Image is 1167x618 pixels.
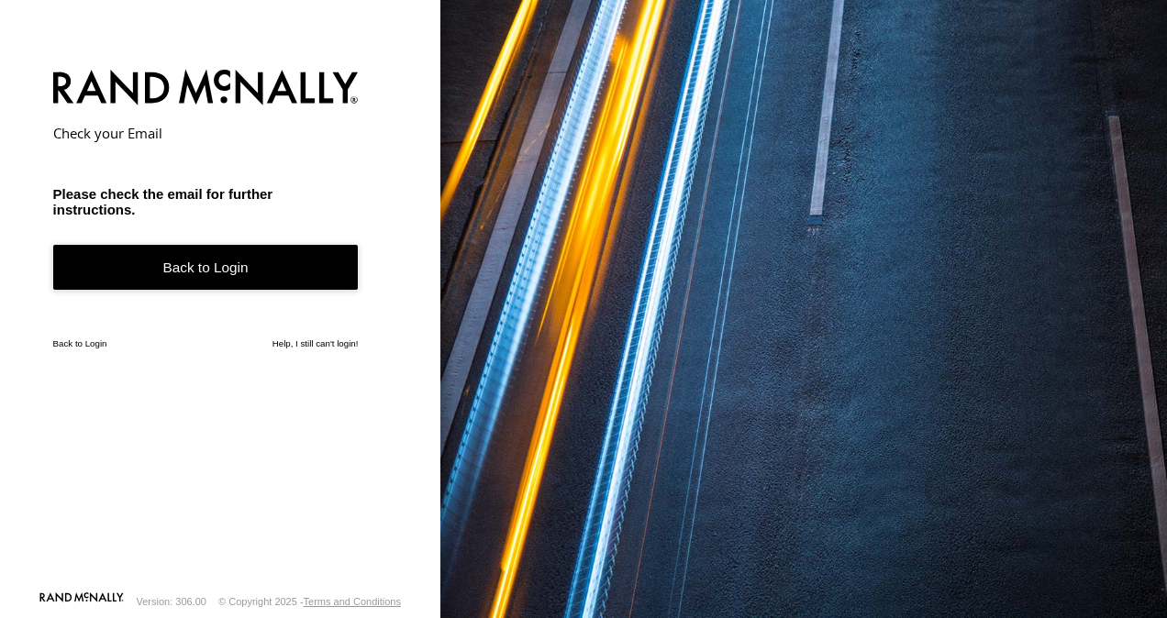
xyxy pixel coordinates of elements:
a: Terms and Conditions [304,596,401,607]
a: Back to Login [53,338,107,348]
img: Rand McNally [53,66,359,113]
h3: Please check the email for further instructions. [53,186,359,217]
a: Help, I still can't login! [272,338,359,348]
a: Visit our Website [39,592,124,611]
div: © Copyright 2025 - [218,596,401,607]
h2: Check your Email [53,124,359,142]
a: Back to Login [53,245,359,290]
div: Version: 306.00 [137,596,206,607]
